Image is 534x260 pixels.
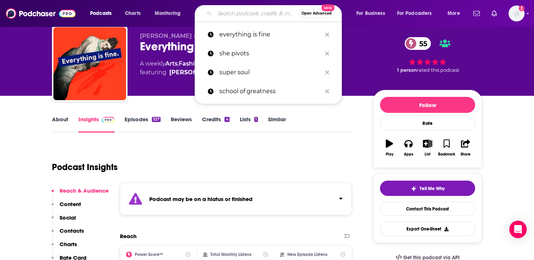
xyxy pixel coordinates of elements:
h2: Power Score™ [135,252,163,257]
button: List [418,135,437,161]
button: Show profile menu [509,5,525,21]
div: 4 [224,117,229,122]
div: 1 [254,117,258,122]
button: open menu [85,8,121,19]
button: Contacts [52,227,84,241]
h2: Total Monthly Listens [210,252,251,257]
svg: Add a profile image [519,5,525,11]
a: Reviews [171,116,192,133]
button: Play [380,135,399,161]
h1: Podcast Insights [52,162,118,173]
a: school of greatness [195,82,342,101]
div: 327 [152,117,161,122]
a: Episodes327 [125,116,161,133]
img: tell me why sparkle [411,186,417,192]
button: Content [52,201,81,214]
span: featuring [140,68,258,77]
p: super soul [219,63,321,82]
a: About [52,116,68,133]
div: List [425,152,430,157]
img: User Profile [509,5,525,21]
span: Logged in as autumncomm [509,5,525,21]
button: Social [52,214,76,228]
button: Reach & Audience [52,187,109,201]
strong: Podcast may be on a hiatus or finished [149,196,252,202]
img: Podchaser - Follow, Share and Rate Podcasts [6,7,76,20]
span: 1 person [397,67,417,73]
a: Charts [120,8,145,19]
h2: New Episode Listens [287,252,327,257]
button: Export One-Sheet [380,222,475,236]
span: [PERSON_NAME] and [PERSON_NAME] [140,32,259,39]
a: 55 [405,37,431,50]
a: Credits4 [202,116,229,133]
div: 55 1 personrated this podcast [373,32,482,78]
span: rated this podcast [417,67,459,73]
a: Similar [268,116,286,133]
a: Fashion [179,60,202,67]
a: she pivots [195,44,342,63]
p: she pivots [219,44,321,63]
span: New [321,4,335,11]
p: Social [60,214,76,221]
p: Content [60,201,81,208]
span: 55 [412,37,431,50]
a: InsightsPodchaser Pro [78,116,114,133]
button: Follow [380,97,475,113]
button: open menu [392,8,442,19]
a: Tally Abecassis [169,68,221,77]
input: Search podcasts, credits, & more... [215,8,298,19]
div: Open Intercom Messenger [509,221,527,238]
button: open menu [351,8,394,19]
span: For Podcasters [397,8,432,19]
p: everything is fine [219,25,321,44]
span: , [178,60,179,67]
p: Reach & Audience [60,187,109,194]
button: tell me why sparkleTell Me Why [380,181,475,196]
span: Open Advanced [302,12,332,15]
a: Contact This Podcast [380,202,475,216]
span: Podcasts [90,8,112,19]
div: Apps [404,152,413,157]
span: Tell Me Why [420,186,445,192]
button: Charts [52,241,77,254]
p: Charts [60,241,77,248]
a: Show notifications dropdown [470,7,483,20]
button: Open AdvancedNew [298,9,335,18]
div: Rate [380,116,475,131]
a: Show notifications dropdown [489,7,500,20]
button: Share [456,135,475,161]
div: Share [461,152,470,157]
button: open menu [442,8,469,19]
a: super soul [195,63,342,82]
section: Click to expand status details [120,183,352,215]
h2: Reach [120,233,137,240]
button: Apps [399,135,418,161]
a: everything is fine [195,25,342,44]
img: Podchaser Pro [102,117,114,123]
button: Bookmark [437,135,456,161]
span: Monitoring [155,8,181,19]
div: A weekly podcast [140,59,258,77]
span: For Business [356,8,385,19]
a: Arts [165,60,178,67]
span: Charts [125,8,141,19]
img: Everything is Fine [53,27,126,100]
div: Bookmark [438,152,455,157]
p: school of greatness [219,82,321,101]
div: Play [386,152,393,157]
button: open menu [150,8,190,19]
p: Contacts [60,227,84,234]
a: Lists1 [240,116,258,133]
span: More [448,8,460,19]
div: Search podcasts, credits, & more... [202,5,349,22]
